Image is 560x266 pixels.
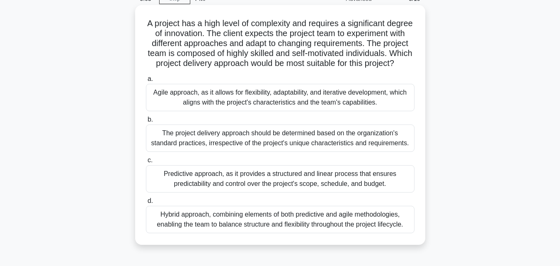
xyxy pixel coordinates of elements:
span: a. [148,75,153,82]
span: c. [148,156,153,164]
div: Hybrid approach, combining elements of both predictive and agile methodologies, enabling the team... [146,206,415,233]
span: b. [148,116,153,123]
span: d. [148,197,153,204]
h5: A project has a high level of complexity and requires a significant degree of innovation. The cli... [145,18,415,69]
div: Agile approach, as it allows for flexibility, adaptability, and iterative development, which alig... [146,84,415,111]
div: Predictive approach, as it provides a structured and linear process that ensures predictability a... [146,165,415,193]
div: The project delivery approach should be determined based on the organization's standard practices... [146,124,415,152]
